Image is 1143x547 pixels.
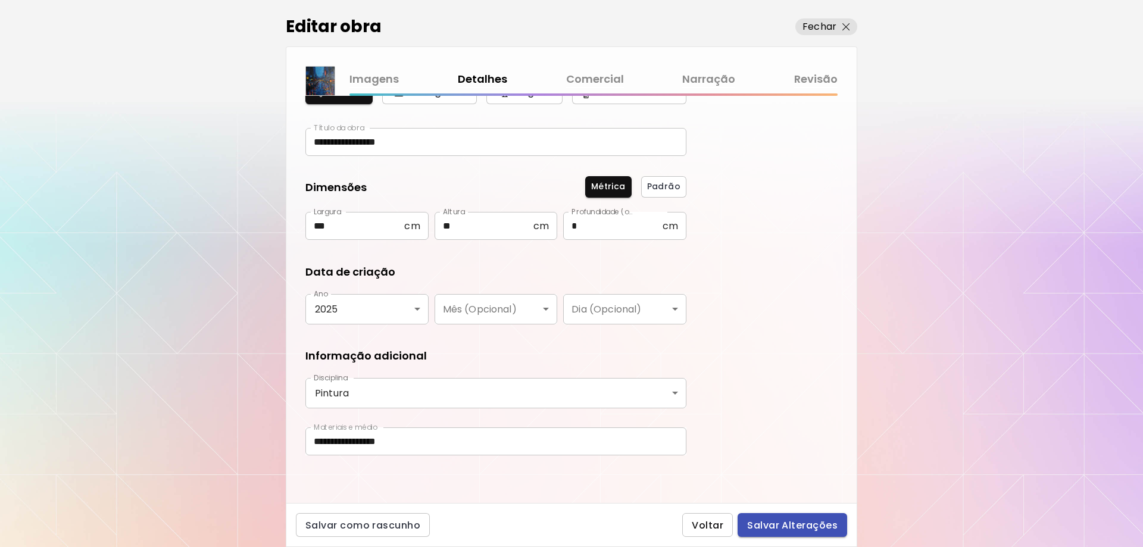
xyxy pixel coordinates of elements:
[682,71,735,88] a: Narração
[533,220,549,232] span: cm
[585,176,632,198] button: Métrica
[747,519,838,532] span: Salvar Alterações
[315,304,419,315] p: 2025
[306,67,335,95] img: thumbnail
[566,71,624,88] a: Comercial
[435,294,558,324] div: ​
[315,387,677,399] p: Pintura
[794,71,838,88] a: Revisão
[563,294,686,324] div: ​
[305,294,429,324] div: 2025
[305,519,420,532] span: Salvar como rascunho
[591,180,626,193] span: Métrica
[349,71,399,88] a: Imagens
[305,180,367,198] h5: Dimensões
[738,513,847,537] button: Salvar Alterações
[305,264,395,280] h5: Data de criação
[318,86,360,98] span: Física
[305,378,686,408] div: Pintura
[692,519,723,532] span: Voltar
[663,220,678,232] span: cm
[647,180,680,193] span: Padrão
[296,513,430,537] button: Salvar como rascunho
[395,86,464,98] span: Fotografia
[682,513,733,537] button: Voltar
[641,176,686,198] button: Padrão
[404,220,420,232] span: cm
[585,86,673,98] span: Arte ao ar livre
[305,348,427,364] h5: Informação adicional
[499,86,549,98] span: Digital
